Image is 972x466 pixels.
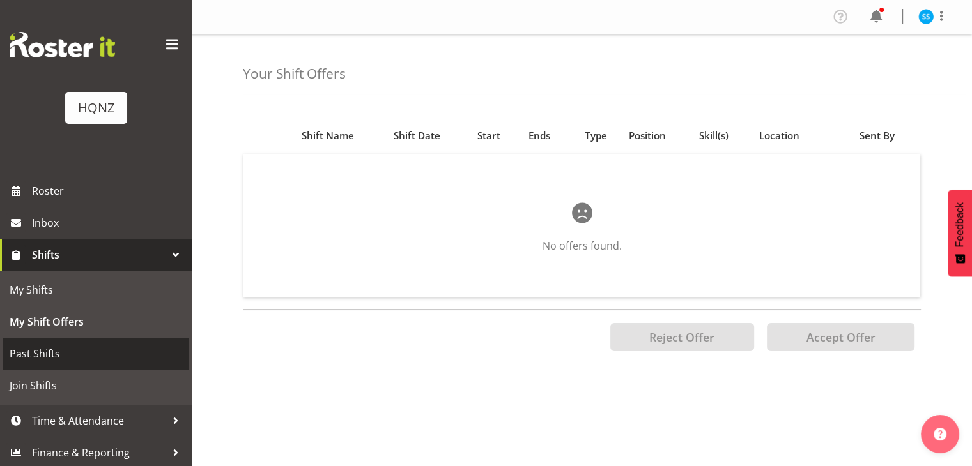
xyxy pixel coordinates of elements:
[302,128,354,143] span: Shift Name
[767,323,914,351] button: Accept Offer
[3,274,189,306] a: My Shifts
[628,128,665,143] span: Position
[78,98,114,117] div: HQNZ
[284,238,879,253] p: No offers found.
[806,329,875,345] span: Accept Offer
[32,411,166,430] span: Time & Attendance
[918,9,934,24] img: sandra-sabrina-yazmin10066.jpg
[32,181,185,200] span: Roster
[10,32,115,57] img: Rosterit website logo
[10,280,182,299] span: My Shifts
[649,329,714,345] span: Reject Offer
[954,202,966,247] span: Feedback
[860,128,895,143] span: Sent By
[3,370,189,402] a: Join Shifts
[528,128,550,143] span: Ends
[477,128,500,143] span: Start
[243,66,346,81] h4: Your Shift Offers
[3,306,189,338] a: My Shift Offers
[699,128,729,143] span: Skill(s)
[32,245,166,264] span: Shifts
[759,128,799,143] span: Location
[948,190,972,276] button: Feedback - Show survey
[32,443,166,462] span: Finance & Reporting
[610,323,754,351] button: Reject Offer
[10,376,182,395] span: Join Shifts
[10,344,182,363] span: Past Shifts
[3,338,189,370] a: Past Shifts
[10,312,182,331] span: My Shift Offers
[394,128,440,143] span: Shift Date
[32,213,185,232] span: Inbox
[585,128,607,143] span: Type
[934,428,946,440] img: help-xxl-2.png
